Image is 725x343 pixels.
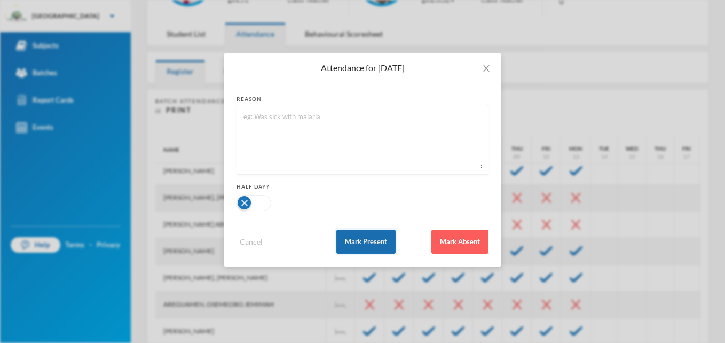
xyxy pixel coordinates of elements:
button: Close [471,53,501,83]
i: icon: close [482,64,491,73]
button: Mark Absent [431,230,488,254]
div: Attendance for [DATE] [237,62,488,74]
button: Cancel [237,236,266,248]
button: Mark Present [336,230,396,254]
div: reason [237,95,488,103]
div: Half Day? [237,183,488,191]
